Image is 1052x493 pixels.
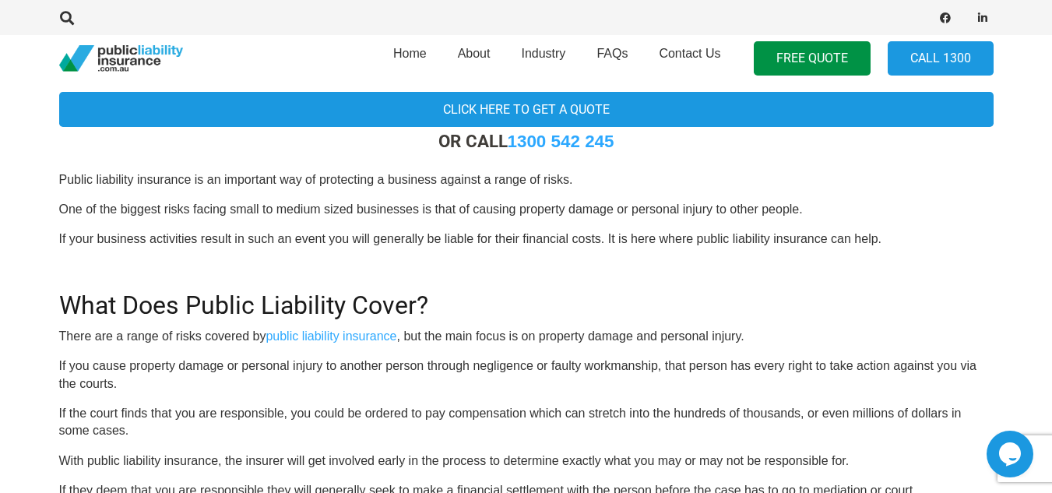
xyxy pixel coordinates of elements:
[659,47,720,60] span: Contact Us
[458,47,491,60] span: About
[59,92,994,127] a: Click here to get a quote
[59,45,183,72] a: pli_logotransparent
[643,30,736,86] a: Contact Us
[972,7,994,29] a: LinkedIn
[59,171,994,188] p: Public liability insurance is an important way of protecting a business against a range of risks.
[59,231,994,248] p: If your business activities result in such an event you will generally be liable for their financ...
[59,272,994,320] h2: What Does Public Liability Cover?
[987,431,1036,477] iframe: chat widget
[581,30,643,86] a: FAQs
[438,131,614,151] strong: OR CALL
[521,47,565,60] span: Industry
[888,41,994,76] a: Call 1300
[59,453,994,470] p: With public liability insurance, the insurer will get involved early in the process to determine ...
[393,47,427,60] span: Home
[754,41,871,76] a: FREE QUOTE
[378,30,442,86] a: Home
[442,30,506,86] a: About
[59,328,994,345] p: There are a range of risks covered by , but the main focus is on property damage and personal inj...
[596,47,628,60] span: FAQs
[934,7,956,29] a: Facebook
[505,30,581,86] a: Industry
[266,329,396,343] a: public liability insurance
[52,11,83,25] a: Search
[59,405,994,440] p: If the court finds that you are responsible, you could be ordered to pay compensation which can s...
[508,132,614,151] a: 1300 542 245
[59,201,994,218] p: One of the biggest risks facing small to medium sized businesses is that of causing property dama...
[59,357,994,393] p: If you cause property damage or personal injury to another person through negligence or faulty wo...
